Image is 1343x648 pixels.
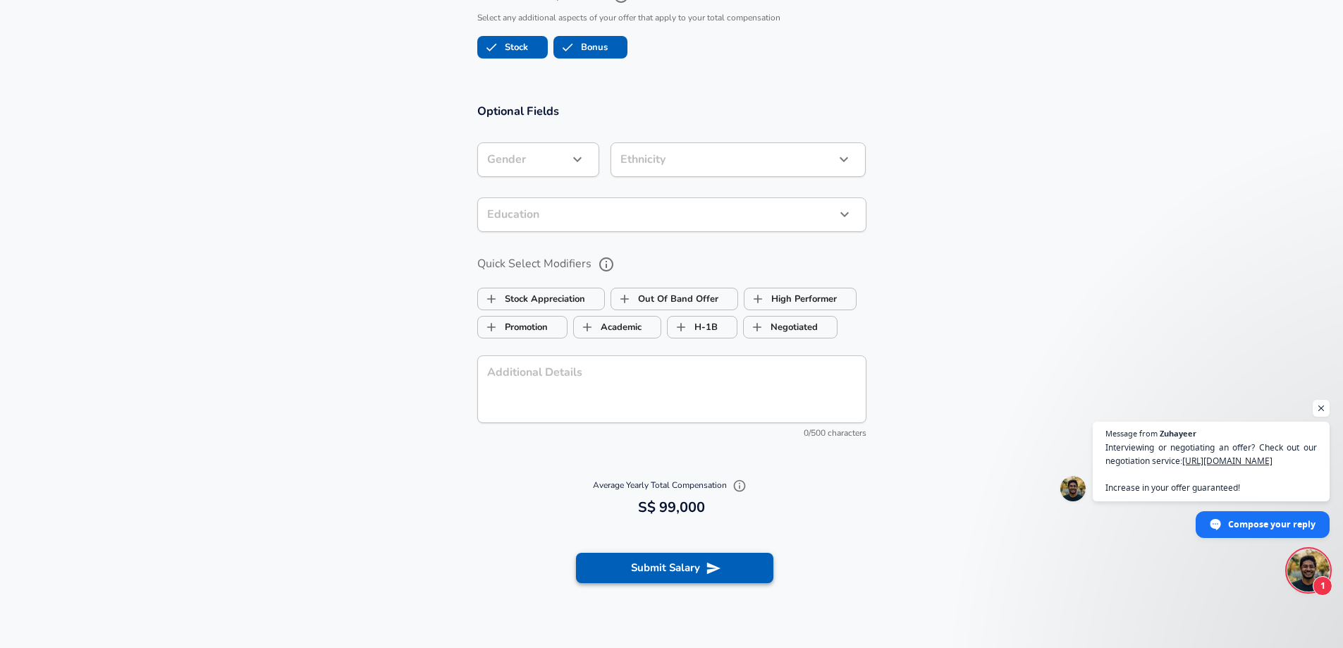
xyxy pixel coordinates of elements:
[668,314,718,341] label: H-1B
[1228,512,1316,537] span: Compose your reply
[1287,549,1330,592] div: Open chat
[611,286,638,312] span: Out Of Band Offer
[477,103,866,119] h3: Optional Fields
[478,286,585,312] label: Stock Appreciation
[477,316,568,338] button: PromotionPromotion
[477,36,548,59] button: StockStock
[477,427,866,441] div: 0/500 characters
[611,288,738,310] button: Out Of Band OfferOut Of Band Offer
[478,34,505,61] span: Stock
[478,286,505,312] span: Stock Appreciation
[554,34,581,61] span: Bonus
[744,286,771,312] span: High Performer
[483,496,861,519] h6: S$ 99,000
[743,316,838,338] button: NegotiatedNegotiated
[611,286,718,312] label: Out Of Band Offer
[554,34,608,61] label: Bonus
[593,479,750,491] span: Average Yearly Total Compensation
[478,34,528,61] label: Stock
[1160,429,1196,437] span: Zuhayeer
[744,286,837,312] label: High Performer
[744,314,771,341] span: Negotiated
[553,36,627,59] button: BonusBonus
[477,288,605,310] button: Stock AppreciationStock Appreciation
[574,314,642,341] label: Academic
[1105,441,1317,494] span: Interviewing or negotiating an offer? Check out our negotiation service: Increase in your offer g...
[729,475,750,496] button: Explain Total Compensation
[576,553,773,582] button: Submit Salary
[573,316,661,338] button: AcademicAcademic
[594,252,618,276] button: help
[574,314,601,341] span: Academic
[744,288,857,310] button: High PerformerHigh Performer
[478,314,505,341] span: Promotion
[667,316,737,338] button: H-1BH-1B
[478,314,548,341] label: Promotion
[477,252,866,276] label: Quick Select Modifiers
[744,314,818,341] label: Negotiated
[1313,576,1332,596] span: 1
[477,11,866,25] p: Select any additional aspects of your offer that apply to your total compensation
[668,314,694,341] span: H-1B
[1105,429,1158,437] span: Message from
